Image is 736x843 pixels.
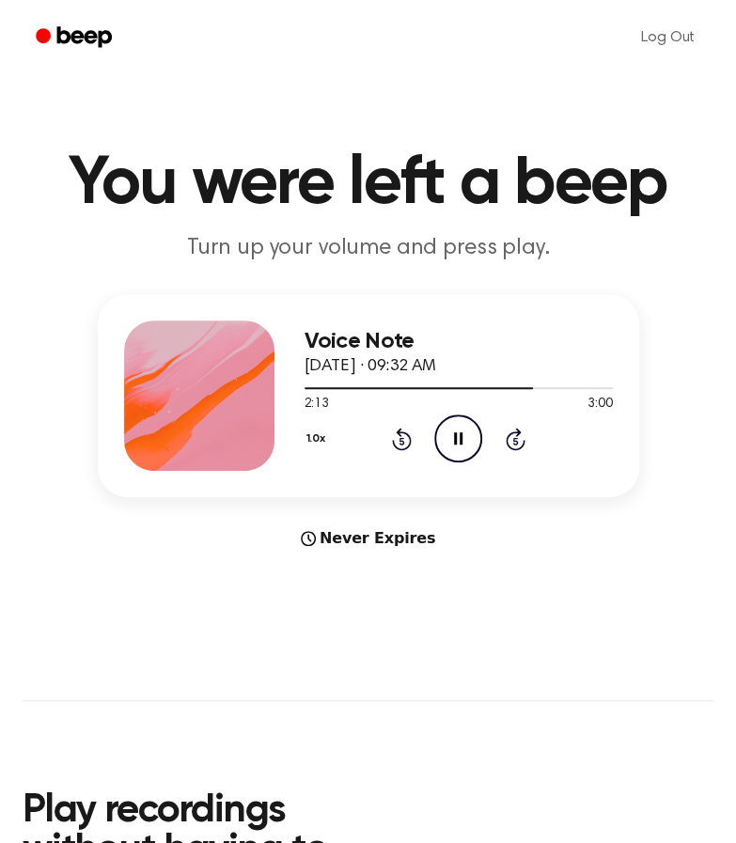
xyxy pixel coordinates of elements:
[305,358,436,375] span: [DATE] · 09:32 AM
[98,527,639,550] div: Never Expires
[622,15,713,60] a: Log Out
[305,329,613,354] h3: Voice Note
[587,395,612,414] span: 3:00
[23,20,129,56] a: Beep
[305,423,333,455] button: 1.0x
[23,233,713,264] p: Turn up your volume and press play.
[305,395,329,414] span: 2:13
[23,150,713,218] h1: You were left a beep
